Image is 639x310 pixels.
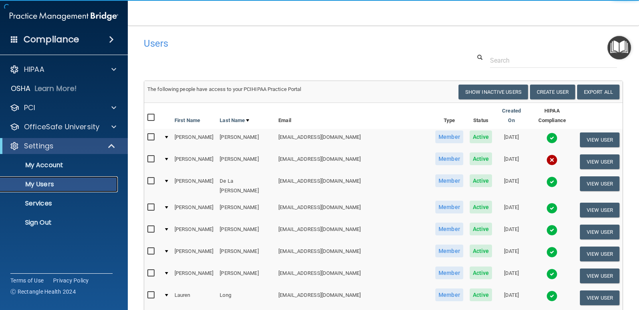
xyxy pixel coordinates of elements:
td: [DATE] [495,151,527,173]
a: PCI [10,103,116,113]
a: Settings [10,141,116,151]
span: Member [435,267,463,279]
p: Settings [24,141,54,151]
img: tick.e7d51cea.svg [546,203,558,214]
td: [EMAIL_ADDRESS][DOMAIN_NAME] [275,129,432,151]
td: [PERSON_NAME] [216,151,275,173]
td: [PERSON_NAME] [171,129,216,151]
span: Member [435,130,463,143]
h4: Compliance [24,34,79,45]
input: Search [490,53,617,68]
p: Learn More! [35,84,77,93]
td: [DATE] [495,243,527,265]
td: [DATE] [495,129,527,151]
td: [PERSON_NAME] [171,151,216,173]
td: [PERSON_NAME] [216,265,275,287]
td: Long [216,287,275,309]
a: Created On [498,106,524,125]
button: View User [580,154,619,169]
td: [PERSON_NAME] [216,199,275,221]
img: PMB logo [10,8,118,24]
span: Active [470,267,492,279]
button: Open Resource Center [607,36,631,59]
td: [EMAIL_ADDRESS][DOMAIN_NAME] [275,221,432,243]
span: Active [470,174,492,187]
td: [EMAIL_ADDRESS][DOMAIN_NAME] [275,287,432,309]
td: [EMAIL_ADDRESS][DOMAIN_NAME] [275,151,432,173]
p: PCI [24,103,35,113]
p: HIPAA [24,65,44,74]
td: [PERSON_NAME] [216,129,275,151]
td: [PERSON_NAME] [171,243,216,265]
p: OfficeSafe University [24,122,99,132]
span: Member [435,201,463,213]
button: View User [580,247,619,261]
td: [EMAIL_ADDRESS][DOMAIN_NAME] [275,173,432,199]
span: Active [470,130,492,143]
span: Active [470,245,492,257]
a: Last Name [220,116,249,125]
td: [EMAIL_ADDRESS][DOMAIN_NAME] [275,265,432,287]
img: tick.e7d51cea.svg [546,225,558,236]
p: Sign Out [5,219,114,227]
img: tick.e7d51cea.svg [546,176,558,188]
button: View User [580,176,619,191]
td: [PERSON_NAME] [171,221,216,243]
p: My Account [5,161,114,169]
th: Type [432,103,466,129]
button: View User [580,225,619,239]
td: [PERSON_NAME] [171,265,216,287]
span: Ⓒ Rectangle Health 2024 [10,288,76,296]
a: First Name [175,116,200,125]
td: [PERSON_NAME] [171,173,216,199]
img: cross.ca9f0e7f.svg [546,154,558,166]
span: Active [470,223,492,235]
p: My Users [5,180,114,188]
th: HIPAA Compliance [528,103,577,129]
span: Member [435,288,463,301]
a: Terms of Use [10,276,44,284]
td: De La [PERSON_NAME] [216,173,275,199]
td: [DATE] [495,173,527,199]
td: [DATE] [495,199,527,221]
td: [DATE] [495,265,527,287]
th: Status [466,103,496,129]
td: [DATE] [495,221,527,243]
span: Active [470,288,492,301]
button: View User [580,290,619,305]
td: Lauren [171,287,216,309]
td: [PERSON_NAME] [216,243,275,265]
p: Services [5,199,114,207]
td: [PERSON_NAME] [216,221,275,243]
a: Export All [577,85,619,99]
button: Create User [530,85,575,99]
span: Member [435,174,463,187]
img: tick.e7d51cea.svg [546,132,558,144]
td: [DATE] [495,287,527,309]
img: tick.e7d51cea.svg [546,269,558,280]
a: HIPAA [10,65,116,74]
button: View User [580,203,619,217]
button: View User [580,132,619,147]
span: Active [470,201,492,213]
button: Show Inactive Users [458,85,528,99]
span: Member [435,223,463,235]
img: tick.e7d51cea.svg [546,290,558,302]
span: Active [470,152,492,165]
td: [EMAIL_ADDRESS][DOMAIN_NAME] [275,243,432,265]
a: Privacy Policy [53,276,89,284]
span: Member [435,245,463,257]
span: Member [435,152,463,165]
h4: Users [144,38,419,49]
th: Email [275,103,432,129]
td: [EMAIL_ADDRESS][DOMAIN_NAME] [275,199,432,221]
span: The following people have access to your PCIHIPAA Practice Portal [147,86,302,92]
img: tick.e7d51cea.svg [546,247,558,258]
p: OSHA [11,84,31,93]
button: View User [580,269,619,283]
a: OfficeSafe University [10,122,116,132]
td: [PERSON_NAME] [171,199,216,221]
